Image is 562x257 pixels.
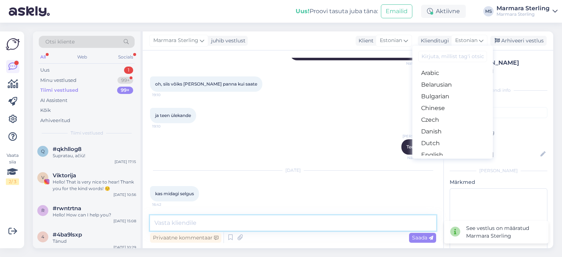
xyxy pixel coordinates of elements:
[150,233,221,243] div: Privaatne kommentaar
[40,107,51,114] div: Kõik
[412,91,493,102] a: Bulgarian
[155,191,194,196] span: kas midagi selgus
[412,114,493,126] a: Czech
[450,87,547,94] div: Kliendi info
[152,202,180,207] span: 16:42
[421,5,466,18] div: Aktiivne
[152,124,180,129] span: 19:10
[412,67,493,79] a: Arabic
[450,98,547,106] p: Kliendi tag'id
[40,87,78,94] div: Tiimi vestlused
[124,67,133,74] div: 1
[208,37,246,45] div: juhib vestlust
[296,8,310,15] b: Uus!
[6,152,19,185] div: Vaata siia
[418,37,449,45] div: Klienditugi
[41,148,45,154] span: q
[113,192,136,197] div: [DATE] 10:56
[412,149,493,161] a: English
[455,37,477,45] span: Estonian
[41,175,44,180] span: V
[497,11,550,17] div: Marmara Sterling
[412,137,493,149] a: Dutch
[412,234,433,241] span: Saada
[113,245,136,250] div: [DATE] 10:29
[53,205,81,212] span: #rwntrtna
[53,172,76,179] span: Viktorija
[41,234,44,239] span: 4
[45,38,75,46] span: Otsi kliente
[497,5,550,11] div: Marmara Sterling
[381,4,412,18] button: Emailid
[450,150,539,158] input: Lisa nimi
[450,121,547,129] p: Facebooki leht
[6,178,19,185] div: 2 / 3
[380,37,402,45] span: Estonian
[296,7,378,16] div: Proovi tasuta juba täna:
[466,224,543,240] div: See vestlus on määratud Marmara Sterling
[53,146,82,152] span: #qkhllog8
[113,218,136,224] div: [DATE] 15:08
[150,167,436,174] div: [DATE]
[53,212,136,218] div: Hello! How can I help you?
[53,238,136,245] div: Tänud
[152,92,180,98] span: 19:10
[406,155,434,160] span: Nähtud ✓ 19:11
[39,52,47,62] div: All
[490,36,547,46] div: Arhiveeri vestlus
[467,67,545,75] div: # ptvlwgdl
[117,52,135,62] div: Socials
[153,37,198,45] span: Marmara Sterling
[53,179,136,192] div: Hello! That is very nice to hear! Thank you for the kind words! ☺️
[402,133,434,139] span: [PERSON_NAME]
[418,51,487,62] input: Kirjuta, millist tag'i otsid
[76,52,89,62] div: Web
[406,61,434,66] span: Nähtud ✓ 19:10
[40,97,67,104] div: AI Assistent
[117,87,133,94] div: 99+
[71,130,103,136] span: Tiimi vestlused
[483,6,494,16] div: MS
[412,126,493,137] a: Danish
[450,107,547,118] input: Lisa tag
[450,178,547,186] p: Märkmed
[497,5,558,17] a: Marmara SterlingMarmara Sterling
[155,113,191,118] span: ja teen ülekande
[406,144,431,150] span: Teeme nii :)
[41,208,45,213] span: r
[40,117,70,124] div: Arhiveeritud
[450,139,547,147] p: Kliendi nimi
[6,37,20,51] img: Askly Logo
[450,129,547,136] p: Marmara Sterling
[53,152,136,159] div: Supratau, ačiū!
[450,167,547,174] div: [PERSON_NAME]
[115,159,136,165] div: [DATE] 17:15
[467,58,545,67] div: [PERSON_NAME]
[412,79,493,91] a: Belarusian
[40,77,76,84] div: Minu vestlused
[412,102,493,114] a: Chinese
[117,77,133,84] div: 99+
[155,81,257,87] span: oh, siis võiks [PERSON_NAME] panna kui saate
[40,67,49,74] div: Uus
[356,37,374,45] div: Klient
[53,231,82,238] span: #4ba9lsxp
